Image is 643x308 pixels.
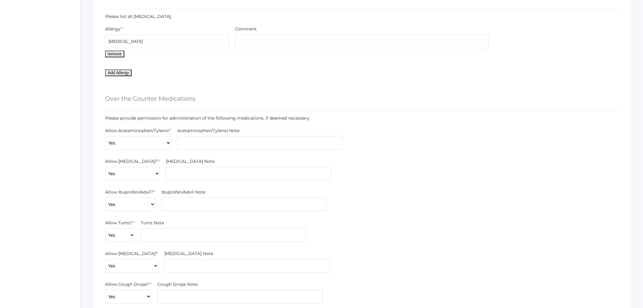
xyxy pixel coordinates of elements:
h5: Over the Counter Medications [105,93,195,104]
label: Allergy [105,26,120,32]
label: Tums Note [141,220,164,226]
label: Allow Ibuprofen/Advil? [105,189,153,195]
label: Allow [MEDICAL_DATA]? [105,158,158,165]
label: Comment [235,26,257,32]
label: Acetaminophen/Tylenol Note [177,128,239,134]
label: [MEDICAL_DATA] Note [164,250,213,257]
p: Please list all [MEDICAL_DATA]. [105,13,619,20]
label: Allow Cough Drops? [105,281,149,288]
label: Allow Acetaminophen/Tylenol [105,128,169,134]
button: remove [105,51,124,57]
label: Cough Drops Note [157,281,198,288]
label: Allow [MEDICAL_DATA]? [105,250,158,257]
label: Ibuprofen/Advil Note [161,189,205,195]
p: Please provide permission for administration of the following medications, if deemed necessary: [105,115,619,121]
label: [MEDICAL_DATA] Note [166,158,215,165]
button: Add Allergy [105,69,132,76]
label: Allow Tums? [105,220,132,226]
